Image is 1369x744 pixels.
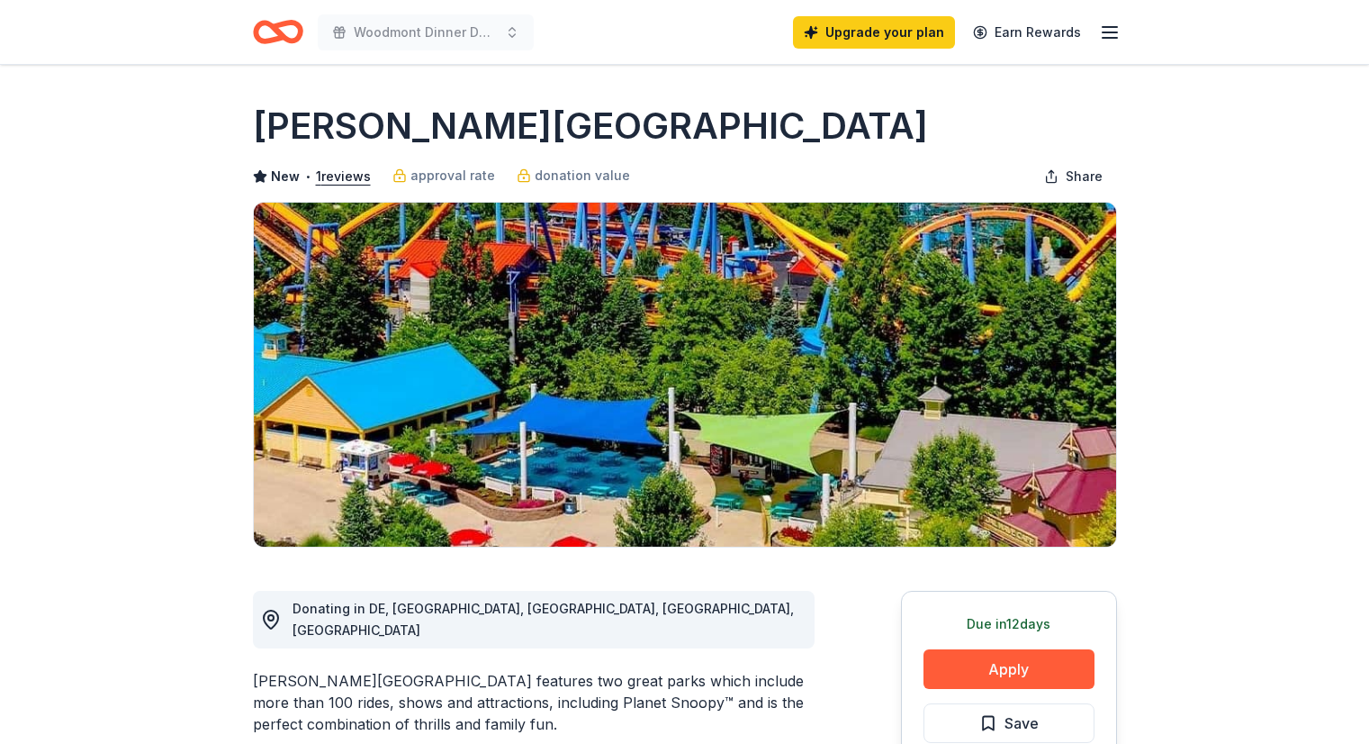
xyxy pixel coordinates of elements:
a: approval rate [392,165,495,186]
span: Donating in DE, [GEOGRAPHIC_DATA], [GEOGRAPHIC_DATA], [GEOGRAPHIC_DATA], [GEOGRAPHIC_DATA] [293,601,794,638]
span: • [304,169,311,184]
span: approval rate [410,165,495,186]
button: Save [923,703,1094,743]
button: Share [1030,159,1117,195]
div: Due in 12 days [923,613,1094,635]
span: Share [1066,166,1103,187]
button: Woodmont Dinner Dance and Tricky Tray [318,14,534,50]
span: Save [1004,712,1039,735]
a: Earn Rewards [962,16,1092,49]
h1: [PERSON_NAME][GEOGRAPHIC_DATA] [253,101,928,151]
span: Woodmont Dinner Dance and Tricky Tray [354,22,498,43]
img: Image for Dorney Park & Wildwater Kingdom [254,203,1116,547]
a: Home [253,11,303,53]
button: Apply [923,649,1094,689]
span: New [271,166,300,187]
a: donation value [517,165,630,186]
button: 1reviews [316,166,371,187]
a: Upgrade your plan [793,16,955,49]
div: [PERSON_NAME][GEOGRAPHIC_DATA] features two great parks which include more than 100 rides, shows ... [253,670,815,735]
span: donation value [535,165,630,186]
